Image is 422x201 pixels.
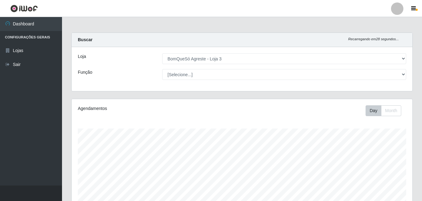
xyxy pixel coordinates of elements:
[78,53,86,60] label: Loja
[381,105,401,116] button: Month
[366,105,381,116] button: Day
[348,37,399,41] i: Recarregando em 28 segundos...
[78,105,209,112] div: Agendamentos
[78,37,92,42] strong: Buscar
[366,105,401,116] div: First group
[10,5,38,12] img: CoreUI Logo
[366,105,406,116] div: Toolbar with button groups
[78,69,92,76] label: Função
